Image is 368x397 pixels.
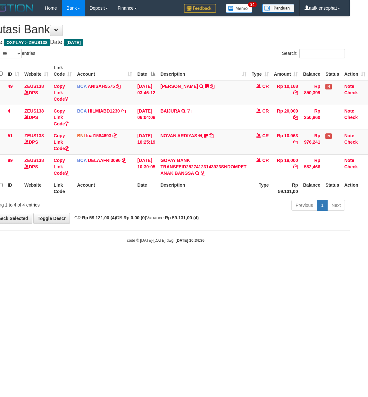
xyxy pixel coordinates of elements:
[77,133,85,138] span: BNI
[272,80,301,105] td: Rp 10,168
[210,84,214,89] a: Copy INA PAUJANAH to clipboard
[300,179,323,197] th: Balance
[344,108,354,114] a: Note
[300,80,323,105] td: Rp 850,399
[22,154,51,179] td: DPS
[317,200,328,211] a: 1
[342,179,368,197] th: Action
[88,108,120,114] a: HILMIABD1230
[22,80,51,105] td: DPS
[127,238,205,243] small: code © [DATE]-[DATE] dwg |
[160,158,246,176] a: GOPAY BANK TRANSFEID25274123143923SNDOMPET ANAK BANGSA
[293,90,298,95] a: Copy Rp 10,168 to clipboard
[344,133,354,138] a: Note
[64,39,83,46] span: [DATE]
[135,130,158,154] td: [DATE] 10:25:19
[116,84,121,89] a: Copy ANISAH5575 to clipboard
[165,215,199,220] strong: Rp 59.131,00 (4)
[121,108,126,114] a: Copy HILMIABD1230 to clipboard
[327,200,345,211] a: Next
[22,62,51,80] th: Website: activate to sort column ascending
[24,158,44,163] a: ZEUS138
[300,62,323,80] th: Balance
[24,133,44,138] a: ZEUS138
[74,179,135,197] th: Account
[262,158,269,163] span: CR
[342,62,368,80] th: Action: activate to sort column ascending
[54,158,69,176] a: Copy Link Code
[187,108,191,114] a: Copy BAIJURA to clipboard
[158,179,249,197] th: Description
[344,84,354,89] a: Note
[299,49,345,58] input: Search:
[262,4,294,13] img: panduan.png
[24,108,44,114] a: ZEUS138
[33,213,70,224] a: Toggle Descr
[22,105,51,130] td: DPS
[272,154,301,179] td: Rp 18,000
[272,130,301,154] td: Rp 10,963
[323,179,342,197] th: Status
[113,133,117,138] a: Copy lual1584693 to clipboard
[122,158,126,163] a: Copy DELAAFRI3096 to clipboard
[8,133,13,138] span: 51
[88,158,121,163] a: DELAAFRI3096
[5,62,22,80] th: ID: activate to sort column ascending
[293,139,298,145] a: Copy Rp 10,963 to clipboard
[8,84,13,89] span: 49
[71,215,199,220] span: CR: DB: Variance:
[262,108,269,114] span: CR
[82,215,116,220] strong: Rp 59.131,00 (4)
[54,133,69,151] a: Copy Link Code
[86,133,111,138] a: lual1584693
[282,49,345,58] label: Search:
[293,115,298,120] a: Copy Rp 20,000 to clipboard
[54,84,69,102] a: Copy Link Code
[123,215,146,220] strong: Rp 0,00 (0)
[74,62,135,80] th: Account: activate to sort column ascending
[344,164,358,169] a: Check
[325,84,332,89] span: Has Note
[226,4,253,13] img: Button%20Memo.svg
[8,158,13,163] span: 89
[262,133,269,138] span: CR
[300,154,323,179] td: Rp 582,466
[344,115,358,120] a: Check
[135,179,158,197] th: Date
[51,62,74,80] th: Link Code: activate to sort column ascending
[8,108,10,114] span: 4
[262,84,269,89] span: CR
[325,133,332,139] span: Has Note
[160,84,198,89] a: [PERSON_NAME]
[5,179,22,197] th: ID
[201,171,205,176] a: Copy GOPAY BANK TRANSFEID25274123143923SNDOMPET ANAK BANGSA to clipboard
[77,84,87,89] span: BCA
[344,90,358,95] a: Check
[272,62,301,80] th: Amount: activate to sort column ascending
[135,105,158,130] td: [DATE] 06:04:08
[160,108,180,114] a: BAIJURA
[77,108,87,114] span: BCA
[135,62,158,80] th: Date: activate to sort column descending
[184,4,216,13] img: Feedback.jpg
[272,105,301,130] td: Rp 20,000
[158,62,249,80] th: Description: activate to sort column ascending
[272,179,301,197] th: Rp 59.131,00
[51,179,74,197] th: Link Code
[22,179,51,197] th: Website
[54,108,69,126] a: Copy Link Code
[77,158,87,163] span: BCA
[209,133,213,138] a: Copy NOVAN ARDIYAS to clipboard
[249,179,272,197] th: Type
[4,39,50,46] span: OXPLAY > ZEUS138
[135,154,158,179] td: [DATE] 10:30:05
[22,130,51,154] td: DPS
[323,62,342,80] th: Status
[344,158,354,163] a: Note
[176,238,205,243] strong: [DATE] 10:34:36
[24,84,44,89] a: ZEUS138
[160,133,197,138] a: NOVAN ARDIYAS
[88,84,115,89] a: ANISAH5575
[300,130,323,154] td: Rp 976,241
[248,2,257,7] span: 34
